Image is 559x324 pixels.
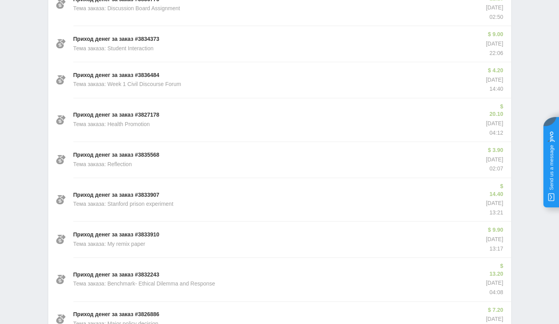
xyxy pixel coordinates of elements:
[486,4,503,12] p: [DATE]
[486,236,503,243] p: [DATE]
[486,226,503,234] p: $ 9.90
[486,245,503,253] p: 13:17
[486,289,503,297] p: 04:08
[486,13,503,21] p: 02:50
[486,85,503,93] p: 14:40
[486,40,503,48] p: [DATE]
[486,262,503,278] p: $ 13.20
[486,306,503,314] p: $ 7.20
[486,165,503,173] p: 02:07
[73,35,160,43] p: Приход денег за заказ #3834373
[486,76,503,84] p: [DATE]
[73,151,160,159] p: Приход денег за заказ #3835568
[73,191,160,199] p: Приход денег за заказ #3833907
[73,240,146,248] p: Тема заказа: My remix paper
[73,200,173,208] p: Тема заказа: Stanford prison experiment
[73,81,181,88] p: Тема заказа: Week 1 Civil Discourse Forum
[486,129,503,137] p: 04:12
[73,111,160,119] p: Приход денег за заказ #3827178
[73,71,160,79] p: Приход денег за заказ #3836484
[73,121,150,128] p: Тема заказа: Health Promotion
[73,280,215,288] p: Тема заказа: Benchmark- Ethical Dilemma and Response
[486,31,503,38] p: $ 9.00
[73,5,180,13] p: Тема заказа: Discussion Board Assignment
[73,271,160,279] p: Приход денег за заказ #3832243
[73,161,132,168] p: Тема заказа: Reflection
[486,183,503,198] p: $ 14.40
[486,120,503,128] p: [DATE]
[73,45,154,53] p: Тема заказа: Student Interaction
[486,200,503,207] p: [DATE]
[486,103,503,118] p: $ 20.10
[486,315,503,323] p: [DATE]
[486,209,503,217] p: 13:21
[486,156,503,164] p: [DATE]
[486,279,503,287] p: [DATE]
[486,146,503,154] p: $ 3.90
[486,67,503,75] p: $ 4.20
[73,311,160,319] p: Приход денег за заказ #3826886
[73,231,160,239] p: Приход денег за заказ #3833910
[486,49,503,57] p: 22:06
